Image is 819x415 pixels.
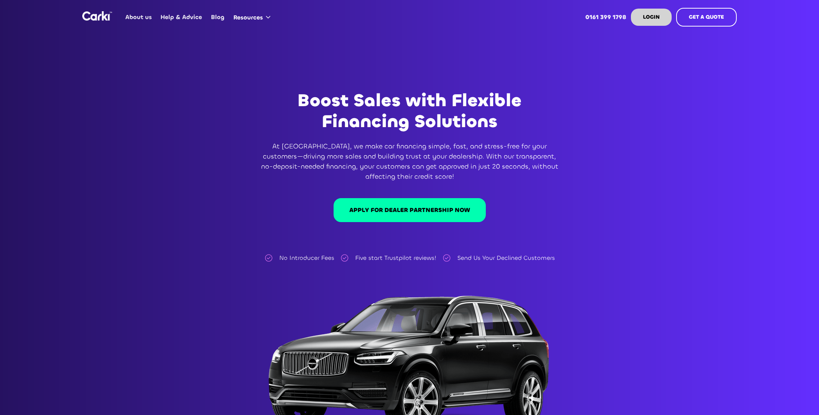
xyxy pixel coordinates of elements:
a: GET A QUOTE [676,8,737,27]
strong: LOGIN [643,13,660,21]
img: Logo [82,11,112,21]
h1: Boost Sales with Flexible Financing Solutions [260,90,559,132]
div: Resources [233,13,263,22]
a: Blog [206,3,228,32]
a: Help & Advice [156,3,206,32]
a: LOGIN [631,9,672,26]
a: Apply for DEALER Partnership Now [334,198,486,222]
div: Five start Trustpilot reviews! [355,253,436,262]
a: 0161 399 1798 [581,3,631,32]
p: At [GEOGRAPHIC_DATA], we make car financing simple, fast, and stress-free for your customers—driv... [260,141,559,182]
a: About us [121,3,156,32]
div: Send Us Your Declined Customers [457,253,555,262]
div: No Introducer Fees [279,253,334,262]
strong: GET A QUOTE [689,13,724,21]
strong: 0161 399 1798 [585,13,626,21]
